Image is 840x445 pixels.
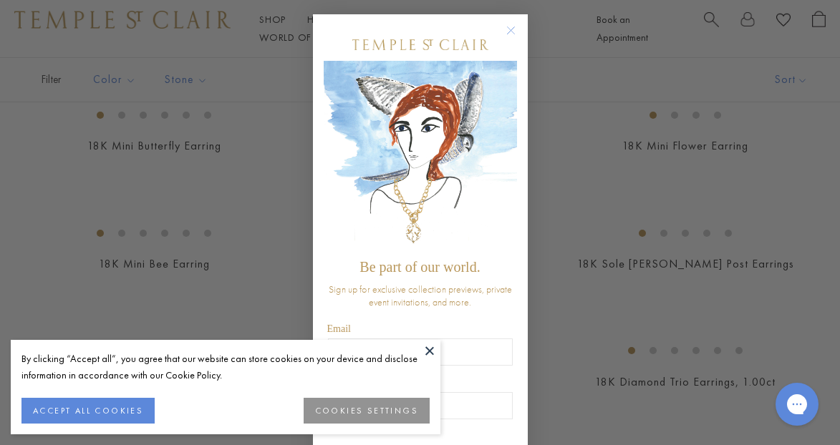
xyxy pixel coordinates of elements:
[768,378,826,431] iframe: Gorgias live chat messenger
[21,351,430,383] div: By clicking “Accept all”, you agree that our website can store cookies on your device and disclos...
[324,61,517,252] img: c4a9eb12-d91a-4d4a-8ee0-386386f4f338.jpeg
[304,398,430,424] button: COOKIES SETTINGS
[21,398,155,424] button: ACCEPT ALL COOKIES
[359,259,480,275] span: Be part of our world.
[352,39,488,50] img: Temple St. Clair
[329,283,512,308] span: Sign up for exclusive collection previews, private event invitations, and more.
[327,323,351,334] span: Email
[328,338,513,366] input: Email
[509,29,527,47] button: Close dialog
